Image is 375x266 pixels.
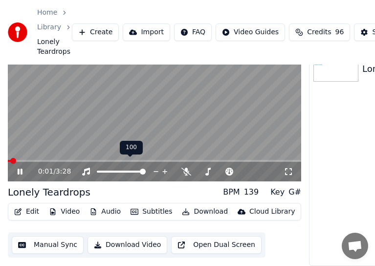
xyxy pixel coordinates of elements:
[223,186,240,198] div: BPM
[120,141,143,155] div: 100
[127,205,176,219] button: Subtitles
[38,167,53,177] span: 0:01
[37,37,72,57] span: Lonely Teardrops
[37,8,57,18] a: Home
[342,233,368,259] div: Open chat
[307,27,331,37] span: Credits
[288,186,301,198] div: G#
[171,236,262,254] button: Open Dual Screen
[249,207,295,217] div: Cloud Library
[8,185,90,199] div: Lonely Teardrops
[88,236,167,254] button: Download Video
[123,23,170,41] button: Import
[37,22,61,32] a: Library
[37,8,72,57] nav: breadcrumb
[244,186,259,198] div: 139
[289,23,350,41] button: Credits96
[8,22,27,42] img: youka
[10,205,43,219] button: Edit
[174,23,212,41] button: FAQ
[216,23,285,41] button: Video Guides
[56,167,71,177] span: 3:28
[86,205,125,219] button: Audio
[12,236,84,254] button: Manual Sync
[270,186,285,198] div: Key
[178,205,232,219] button: Download
[72,23,119,41] button: Create
[38,167,62,177] div: /
[335,27,344,37] span: 96
[45,205,84,219] button: Video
